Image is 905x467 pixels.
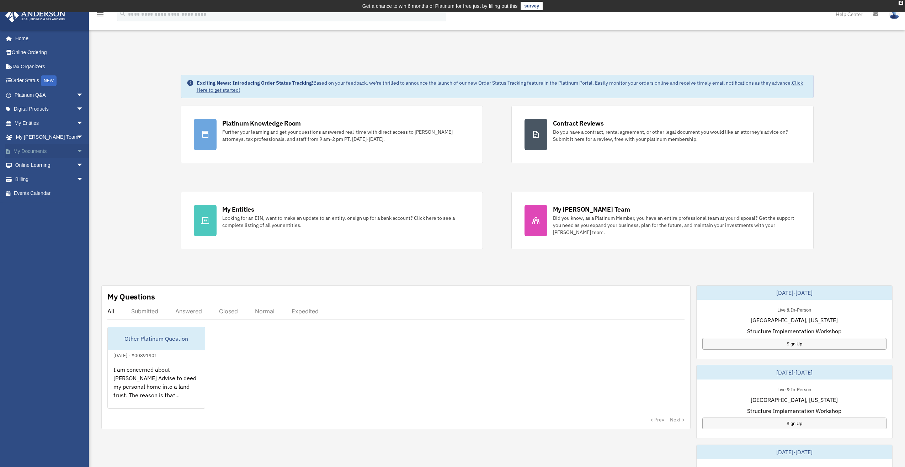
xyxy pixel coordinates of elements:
div: Closed [219,308,238,315]
span: Structure Implementation Workshop [747,407,841,415]
a: Other Platinum Question[DATE] - #00891901I am concerned about [PERSON_NAME] Advise to deed my per... [107,327,205,409]
div: All [107,308,114,315]
div: [DATE] - #00891901 [108,351,163,359]
span: arrow_drop_down [76,130,91,145]
div: Live & In-Person [772,306,817,313]
div: Submitted [131,308,158,315]
a: Online Ordering [5,46,94,60]
a: Billingarrow_drop_down [5,172,94,186]
a: Tax Organizers [5,59,94,74]
a: survey [521,2,543,10]
a: My Entities Looking for an EIN, want to make an update to an entity, or sign up for a bank accoun... [181,192,483,249]
div: Did you know, as a Platinum Member, you have an entire professional team at your disposal? Get th... [553,214,800,236]
a: My Documentsarrow_drop_down [5,144,94,158]
a: My [PERSON_NAME] Teamarrow_drop_down [5,130,94,144]
div: Get a chance to win 6 months of Platinum for free just by filling out this [362,2,518,10]
a: Digital Productsarrow_drop_down [5,102,94,116]
div: Other Platinum Question [108,327,205,350]
div: Looking for an EIN, want to make an update to an entity, or sign up for a bank account? Click her... [222,214,470,229]
img: Anderson Advisors Platinum Portal [3,9,68,22]
a: menu [96,12,105,18]
span: arrow_drop_down [76,102,91,117]
span: arrow_drop_down [76,116,91,131]
div: [DATE]-[DATE] [697,365,892,380]
div: close [899,1,903,5]
strong: Exciting News: Introducing Order Status Tracking! [197,80,313,86]
div: Answered [175,308,202,315]
a: Order StatusNEW [5,74,94,88]
div: Further your learning and get your questions answered real-time with direct access to [PERSON_NAM... [222,128,470,143]
span: arrow_drop_down [76,158,91,173]
div: Based on your feedback, we're thrilled to announce the launch of our new Order Status Tracking fe... [197,79,808,94]
a: My Entitiesarrow_drop_down [5,116,94,130]
div: [DATE]-[DATE] [697,445,892,459]
span: [GEOGRAPHIC_DATA], [US_STATE] [751,396,838,404]
div: Contract Reviews [553,119,604,128]
span: arrow_drop_down [76,172,91,187]
span: arrow_drop_down [76,88,91,102]
div: I am concerned about [PERSON_NAME] Advise to deed my personal home into a land trust. The reason ... [108,360,205,415]
i: menu [96,10,105,18]
div: Platinum Knowledge Room [222,119,301,128]
span: Structure Implementation Workshop [747,327,841,335]
a: Events Calendar [5,186,94,201]
a: Home [5,31,91,46]
div: My Entities [222,205,254,214]
div: Expedited [292,308,319,315]
span: [GEOGRAPHIC_DATA], [US_STATE] [751,316,838,324]
div: NEW [41,75,57,86]
span: arrow_drop_down [76,144,91,159]
div: Do you have a contract, rental agreement, or other legal document you would like an attorney's ad... [553,128,800,143]
a: Sign Up [702,418,887,429]
div: My Questions [107,291,155,302]
div: [DATE]-[DATE] [697,286,892,300]
a: Platinum Knowledge Room Further your learning and get your questions answered real-time with dire... [181,106,483,163]
a: Contract Reviews Do you have a contract, rental agreement, or other legal document you would like... [511,106,814,163]
a: Click Here to get started! [197,80,803,93]
a: My [PERSON_NAME] Team Did you know, as a Platinum Member, you have an entire professional team at... [511,192,814,249]
div: My [PERSON_NAME] Team [553,205,630,214]
div: Normal [255,308,275,315]
div: Live & In-Person [772,385,817,393]
a: Platinum Q&Aarrow_drop_down [5,88,94,102]
a: Online Learningarrow_drop_down [5,158,94,173]
a: Sign Up [702,338,887,350]
i: search [119,10,127,17]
